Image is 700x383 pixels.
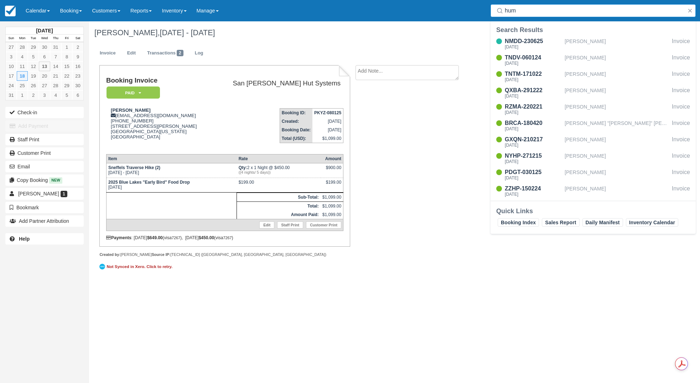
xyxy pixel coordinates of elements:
a: Customer Print [306,221,341,229]
div: [DATE] [505,159,562,164]
strong: Sneffels Traverse Hike (2) [108,165,160,170]
a: 9 [72,52,83,62]
a: Staff Print [5,134,84,145]
a: Paid [106,86,157,99]
a: Transactions2 [142,46,189,60]
strong: [DATE] [36,28,53,33]
small: 7267 [223,236,232,240]
th: Rate [237,154,321,163]
th: Wed [39,35,50,42]
a: 6 [72,90,83,100]
div: Invoice [672,53,690,67]
a: 27 [6,42,17,52]
div: [PERSON_NAME] [565,152,669,165]
a: [PERSON_NAME] 1 [5,188,84,199]
td: $1,099.00 [321,201,343,210]
div: TNDV-060124 [505,53,562,62]
div: QXBA-291222 [505,86,562,95]
a: Help [5,233,84,245]
a: 21 [50,71,61,81]
a: BRCA-180420[DATE][PERSON_NAME] "[PERSON_NAME]" [PERSON_NAME]Invoice [491,119,696,132]
div: [DATE] [505,143,562,147]
th: Item [106,154,237,163]
th: Total (USD): [280,134,312,143]
a: 5 [61,90,72,100]
small: 7267 [172,236,180,240]
div: : [DATE] (visa ), [DATE] (visa ) [106,235,343,240]
div: Invoice [672,135,690,149]
a: Not Synced in Xero. Click to retry. [99,263,174,271]
th: Sat [72,35,83,42]
td: $199.00 [237,178,321,192]
div: TNTM-171022 [505,70,562,78]
div: Invoice [672,119,690,132]
div: NYHP-271215 [505,152,562,160]
td: [DATE] [312,117,343,126]
h2: San [PERSON_NAME] Hut Systems [214,80,341,87]
div: [DATE] [505,176,562,180]
em: Paid [107,86,160,99]
strong: 2025 Blue Lakes "Early Bird" Food Drop [108,180,190,185]
a: Booking Index [498,218,539,227]
th: Created: [280,117,312,126]
a: 1 [17,90,28,100]
strong: Payments [106,235,131,240]
a: 30 [39,42,50,52]
div: [DATE] [505,78,562,82]
a: ZZHP-150224[DATE][PERSON_NAME]Invoice [491,184,696,198]
th: Sub-Total: [237,193,321,201]
a: 1 [61,42,72,52]
div: $199.00 [322,180,341,190]
div: [PERSON_NAME] [TECHNICAL_ID] ([GEOGRAPHIC_DATA], [GEOGRAPHIC_DATA], [GEOGRAPHIC_DATA]) [99,252,350,257]
a: 6 [39,52,50,62]
a: 17 [6,71,17,81]
div: ZZHP-150224 [505,184,562,193]
a: Sales Report [542,218,579,227]
strong: [PERSON_NAME] [111,107,151,113]
div: [EMAIL_ADDRESS][DOMAIN_NAME] [PHONE_NUMBER] [STREET_ADDRESS][PERSON_NAME] [GEOGRAPHIC_DATA][US_ST... [106,107,212,148]
div: Invoice [672,70,690,83]
a: 24 [6,81,17,90]
a: NMDD-230625[DATE][PERSON_NAME]Invoice [491,37,696,51]
a: 18 [17,71,28,81]
a: TNTM-171022[DATE][PERSON_NAME]Invoice [491,70,696,83]
a: 15 [61,62,72,71]
div: NMDD-230625 [505,37,562,46]
a: 28 [50,81,61,90]
td: [DATE] [106,178,237,192]
a: 8 [61,52,72,62]
td: $1,099.00 [321,210,343,219]
img: checkfront-main-nav-mini-logo.png [5,6,16,16]
a: 3 [39,90,50,100]
div: $900.00 [322,165,341,176]
div: [DATE] [505,45,562,49]
strong: Source IP: [152,252,171,257]
div: [DATE] [505,61,562,65]
div: [PERSON_NAME] [565,53,669,67]
span: [DATE] - [DATE] [160,28,215,37]
a: 23 [72,71,83,81]
th: Sun [6,35,17,42]
a: 2 [28,90,39,100]
a: 10 [6,62,17,71]
a: QXBA-291222[DATE][PERSON_NAME]Invoice [491,86,696,100]
td: [DATE] - [DATE] [106,163,237,178]
span: New [49,177,62,183]
span: [PERSON_NAME] [18,191,59,196]
div: [DATE] [505,127,562,131]
div: Invoice [672,168,690,182]
a: 7 [50,52,61,62]
button: Email [5,161,84,172]
td: $1,099.00 [312,134,343,143]
div: [PERSON_NAME] [565,184,669,198]
a: Invoice [94,46,121,60]
div: [PERSON_NAME] [565,168,669,182]
strong: Qty [239,165,247,170]
strong: Created by: [99,252,120,257]
div: GXQN-210217 [505,135,562,144]
a: 19 [28,71,39,81]
a: 31 [50,42,61,52]
b: Help [19,236,30,242]
button: Bookmark [5,202,84,213]
th: Fri [61,35,72,42]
